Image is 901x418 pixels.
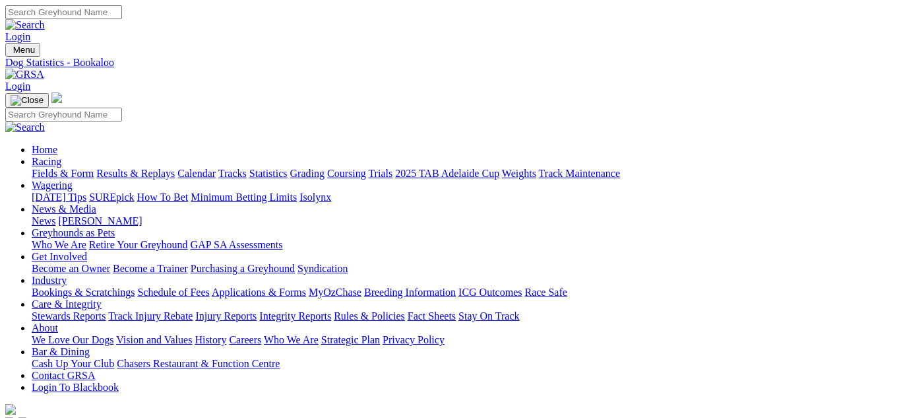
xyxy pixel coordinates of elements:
a: Fields & Form [32,168,94,179]
div: Greyhounds as Pets [32,239,896,251]
a: Rules & Policies [334,310,405,322]
div: Care & Integrity [32,310,896,322]
a: How To Bet [137,192,189,203]
a: Login [5,81,30,92]
a: [PERSON_NAME] [58,215,142,226]
a: Careers [229,334,261,345]
a: Industry [32,275,67,286]
a: Race Safe [524,287,567,298]
a: History [195,334,226,345]
a: Vision and Values [116,334,192,345]
a: MyOzChase [309,287,361,298]
a: Home [32,144,57,155]
div: About [32,334,896,346]
a: Racing [32,156,61,167]
a: Statistics [249,168,288,179]
a: Grading [290,168,325,179]
a: Track Injury Rebate [108,310,193,322]
img: Search [5,122,45,133]
a: Injury Reports [195,310,257,322]
a: Wagering [32,180,73,191]
a: Minimum Betting Limits [191,192,297,203]
img: logo-grsa-white.png [5,404,16,415]
div: Racing [32,168,896,180]
a: GAP SA Assessments [191,239,283,250]
a: Breeding Information [364,287,456,298]
a: [DATE] Tips [32,192,86,203]
div: Bar & Dining [32,358,896,370]
a: Calendar [177,168,216,179]
input: Search [5,108,122,122]
a: Become an Owner [32,263,110,274]
a: Fact Sheets [408,310,456,322]
img: Close [11,95,44,106]
a: Get Involved [32,251,87,262]
a: About [32,322,58,333]
a: Stewards Reports [32,310,106,322]
a: Purchasing a Greyhound [191,263,295,274]
a: Schedule of Fees [137,287,209,298]
a: Trials [368,168,392,179]
div: Wagering [32,192,896,203]
div: Get Involved [32,263,896,275]
a: Login To Blackbook [32,382,119,393]
a: SUREpick [89,192,134,203]
a: Dog Statistics - Bookaloo [5,57,896,69]
a: Track Maintenance [539,168,620,179]
a: Bookings & Scratchings [32,287,135,298]
input: Search [5,5,122,19]
a: 2025 TAB Adelaide Cup [395,168,499,179]
a: Strategic Plan [321,334,380,345]
a: Syndication [297,263,348,274]
button: Toggle navigation [5,93,49,108]
a: Isolynx [299,192,331,203]
img: logo-grsa-white.png [51,92,62,103]
a: Care & Integrity [32,298,102,310]
img: Search [5,19,45,31]
a: Privacy Policy [383,334,445,345]
a: Results & Replays [96,168,175,179]
a: Chasers Restaurant & Function Centre [117,358,280,369]
a: Login [5,31,30,42]
a: Who We Are [264,334,319,345]
a: News [32,215,55,226]
a: Who We Are [32,239,86,250]
a: ICG Outcomes [458,287,522,298]
a: Stay On Track [458,310,519,322]
img: GRSA [5,69,44,81]
a: Cash Up Your Club [32,358,114,369]
a: Become a Trainer [113,263,188,274]
a: Greyhounds as Pets [32,227,115,238]
a: Bar & Dining [32,346,90,357]
a: Contact GRSA [32,370,95,381]
a: Tracks [218,168,247,179]
div: Industry [32,287,896,298]
a: Applications & Forms [212,287,306,298]
a: We Love Our Dogs [32,334,113,345]
a: News & Media [32,203,96,215]
a: Retire Your Greyhound [89,239,188,250]
a: Integrity Reports [259,310,331,322]
span: Menu [13,45,35,55]
button: Toggle navigation [5,43,40,57]
a: Coursing [327,168,366,179]
div: News & Media [32,215,896,227]
a: Weights [502,168,536,179]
